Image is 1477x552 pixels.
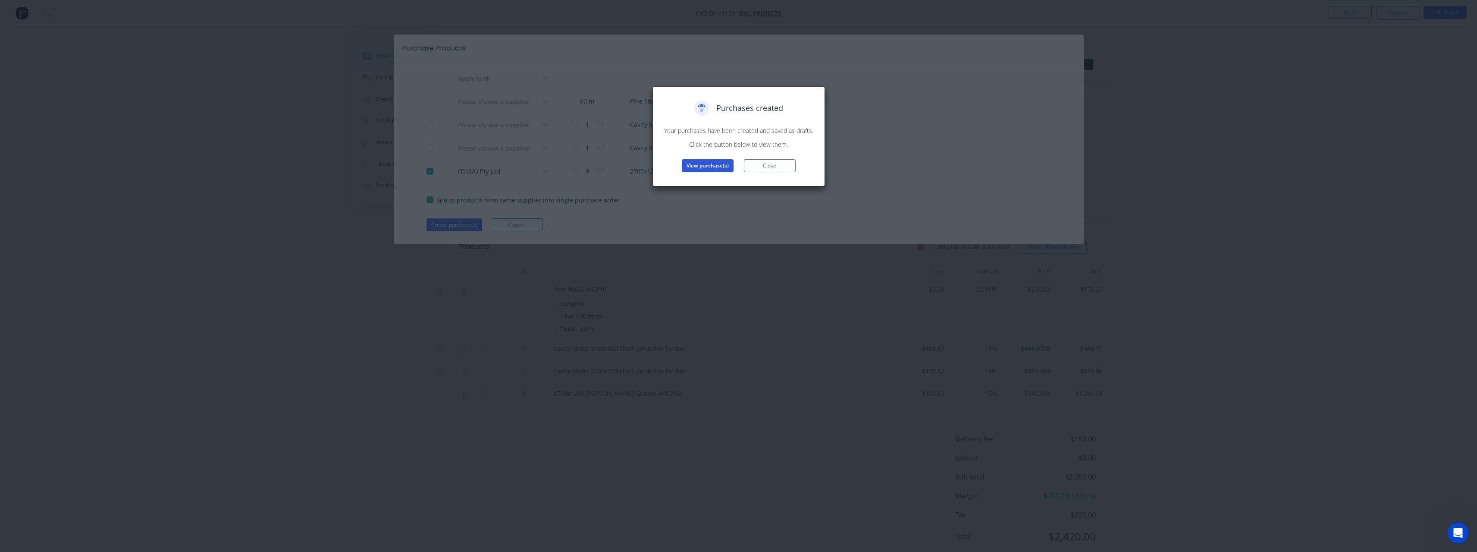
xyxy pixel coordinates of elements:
[716,102,783,114] span: Purchases created
[1448,523,1468,543] iframe: Intercom live chat
[662,140,816,149] p: Click the button below to view them.
[744,159,796,172] button: Close
[682,159,734,172] button: View purchase(s)
[662,126,816,135] p: Your purchases have been created and saved as drafts.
